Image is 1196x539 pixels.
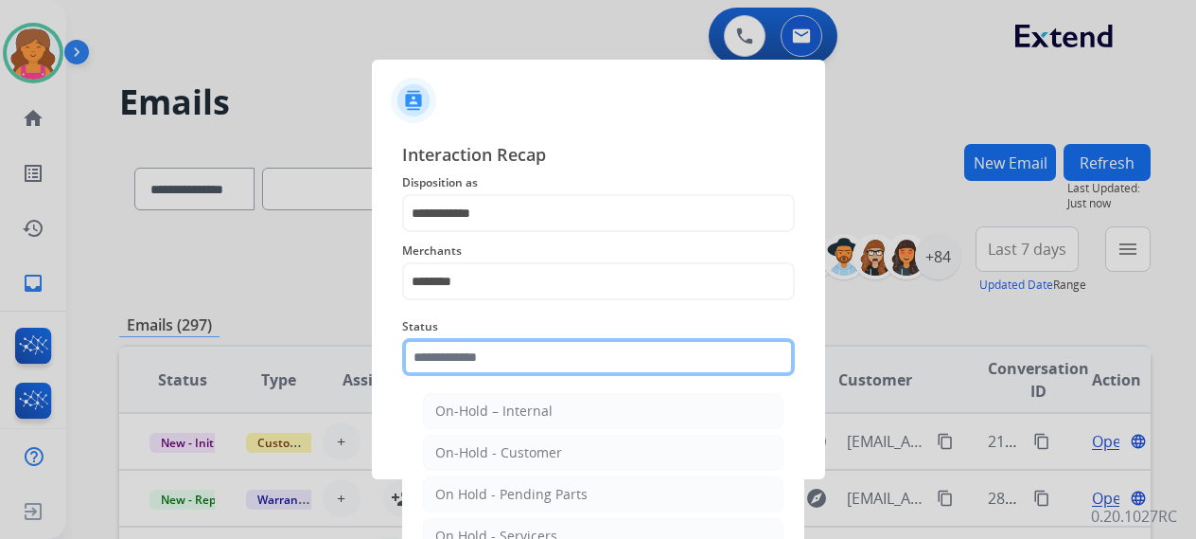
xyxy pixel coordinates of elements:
[402,240,795,262] span: Merchants
[402,171,795,194] span: Disposition as
[435,402,553,421] div: On-Hold – Internal
[402,315,795,338] span: Status
[391,78,436,123] img: contactIcon
[435,485,588,504] div: On Hold - Pending Parts
[402,141,795,171] span: Interaction Recap
[1091,505,1177,528] p: 0.20.1027RC
[435,443,562,462] div: On-Hold - Customer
